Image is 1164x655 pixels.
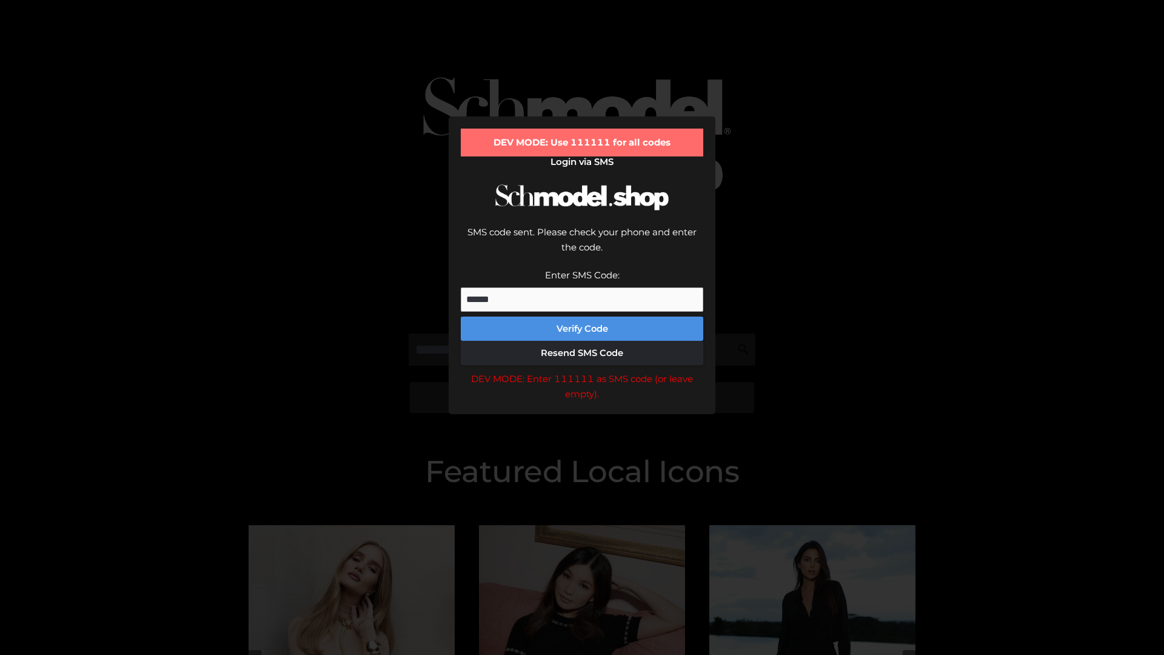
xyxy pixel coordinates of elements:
button: Resend SMS Code [461,341,703,365]
img: Schmodel Logo [491,173,673,221]
label: Enter SMS Code: [545,269,620,281]
div: DEV MODE: Enter 111111 as SMS code (or leave empty). [461,371,703,402]
button: Verify Code [461,317,703,341]
div: DEV MODE: Use 111111 for all codes [461,129,703,156]
h2: Login via SMS [461,156,703,167]
div: SMS code sent. Please check your phone and enter the code. [461,224,703,267]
